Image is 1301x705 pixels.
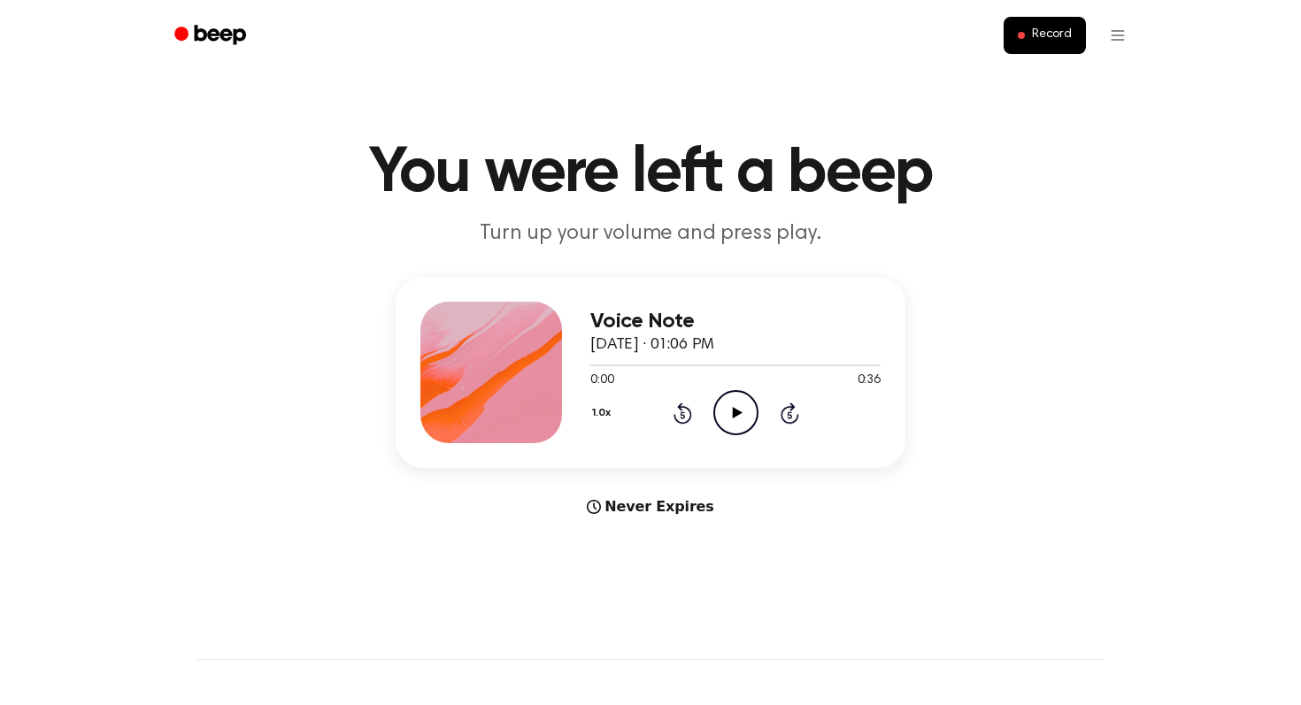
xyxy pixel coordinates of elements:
[590,372,613,390] span: 0:00
[858,372,881,390] span: 0:36
[1097,14,1139,57] button: Open menu
[396,496,905,517] div: Never Expires
[590,310,881,333] h3: Voice Note
[1004,17,1086,54] button: Record
[1032,27,1072,43] span: Record
[590,337,714,353] span: [DATE] · 01:06 PM
[197,142,1104,205] h1: You were left a beep
[311,219,990,249] p: Turn up your volume and press play.
[590,398,617,428] button: 1.0x
[162,19,262,53] a: Beep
